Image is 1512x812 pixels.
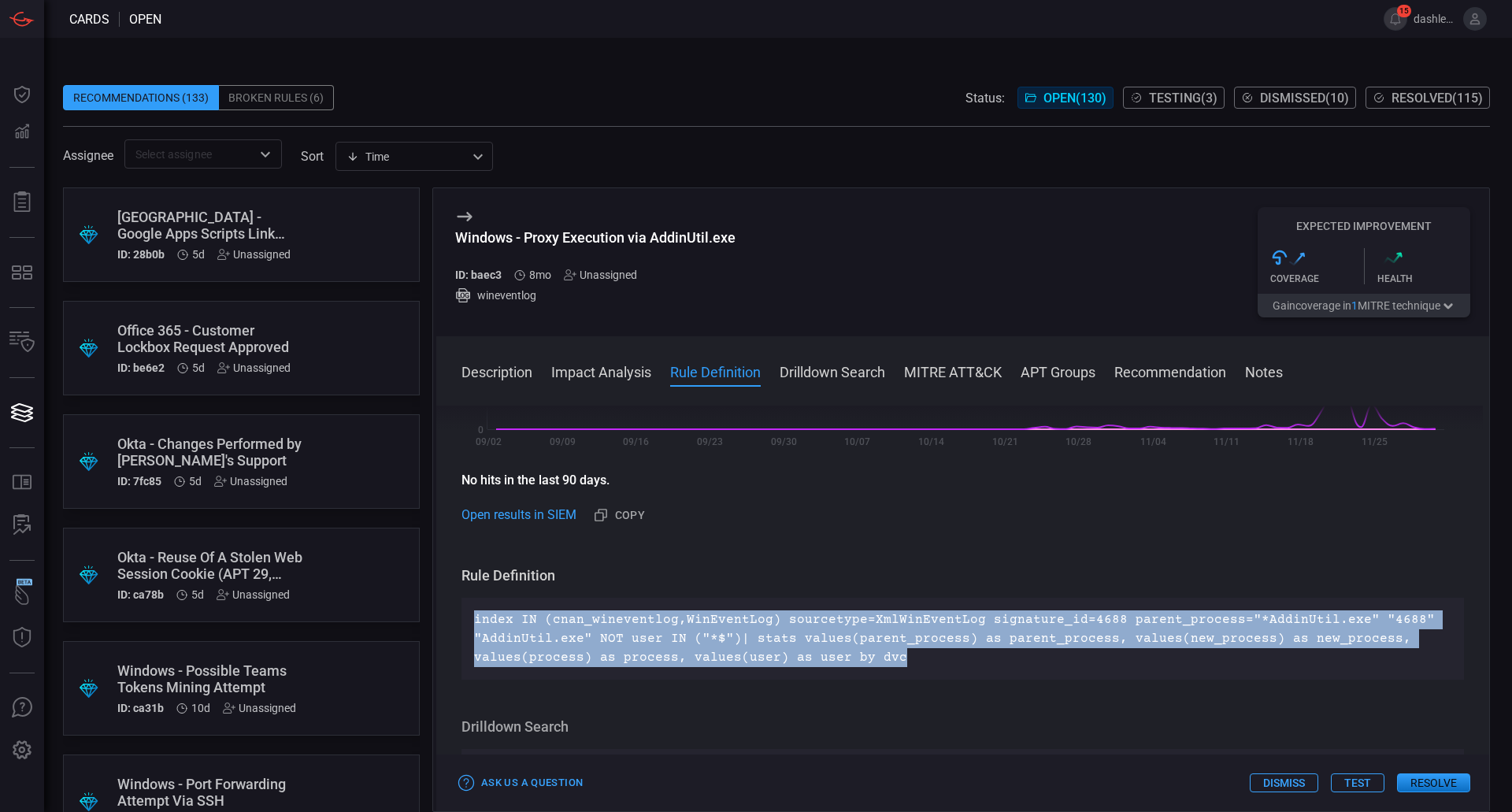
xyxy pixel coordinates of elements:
[3,324,41,362] button: Inventory
[3,464,41,502] button: Rule Catalog
[3,732,41,769] button: Preferences
[1245,362,1283,380] button: Notes
[1331,773,1384,792] button: Test
[223,702,296,714] div: Unassigned
[1123,87,1225,109] button: Testing(3)
[63,148,113,163] span: Assignee
[455,771,587,795] button: Ask Us a Question
[3,577,41,614] button: Wingman
[3,113,41,151] button: Detections
[904,362,1002,380] button: MITRE ATT&CK
[1021,362,1095,380] button: APT Groups
[217,248,291,261] div: Unassigned
[192,248,205,261] span: Aug 19, 2025 7:57 AM
[1377,273,1471,284] div: Health
[1258,294,1470,317] button: Gaincoverage in1MITRE technique
[117,702,164,714] h5: ID: ca31b
[551,362,651,380] button: Impact Analysis
[117,475,161,488] h5: ID: 7fc85
[697,436,723,447] text: 09/23
[670,362,761,380] button: Rule Definition
[780,362,885,380] button: Drilldown Search
[214,475,287,488] div: Unassigned
[461,566,1464,585] h3: Rule Definition
[529,269,551,281] span: Dec 11, 2024 5:36 AM
[588,502,651,528] button: Copy
[1114,362,1226,380] button: Recommendation
[346,149,468,165] div: Time
[1366,87,1490,109] button: Resolved(115)
[191,588,204,601] span: Aug 19, 2025 7:57 AM
[1384,7,1407,31] button: 15
[3,254,41,291] button: MITRE - Detection Posture
[117,662,306,695] div: Windows - Possible Teams Tokens Mining Attempt
[191,702,210,714] span: Aug 14, 2025 4:08 AM
[461,473,610,488] strong: No hits in the last 90 days.
[69,12,109,27] span: Cards
[1414,13,1457,25] span: dashley.[PERSON_NAME]
[1234,87,1356,109] button: Dismissed(10)
[217,362,291,374] div: Unassigned
[1362,436,1388,447] text: 11/25
[844,436,870,447] text: 10/07
[63,85,219,110] div: Recommendations (133)
[461,506,576,525] a: Open results in SIEM
[117,322,306,355] div: Office 365 - Customer Lockbox Request Approved
[992,436,1018,447] text: 10/21
[474,610,1451,667] p: index IN (cnan_wineventlog,WinEventLog) sourcetype=XmlWinEventLog signature_id=4688 parent_proces...
[189,475,202,488] span: Aug 19, 2025 7:57 AM
[129,12,161,27] span: open
[117,209,306,242] div: Palo Alto - Google Apps Scripts Link Detected
[192,362,205,374] span: Aug 19, 2025 7:57 AM
[3,394,41,432] button: Cards
[3,76,41,113] button: Dashboard
[3,506,41,544] button: ALERT ANALYSIS
[1250,773,1318,792] button: Dismiss
[129,144,251,164] input: Select assignee
[1288,436,1314,447] text: 11/18
[455,269,502,281] h5: ID: baec3
[3,689,41,727] button: Ask Us A Question
[117,362,165,374] h5: ID: be6e2
[1140,436,1166,447] text: 11/04
[478,425,484,436] text: 0
[1392,91,1483,106] span: Resolved ( 115 )
[1260,91,1349,106] span: Dismissed ( 10 )
[117,248,165,261] h5: ID: 28b0b
[918,436,944,447] text: 10/14
[564,269,637,281] div: Unassigned
[3,619,41,657] button: Threat Intelligence
[1351,299,1358,312] span: 1
[1258,220,1470,232] h5: Expected Improvement
[117,776,306,809] div: Windows - Port Forwarding Attempt Via SSH
[550,436,576,447] text: 09/09
[1017,87,1114,109] button: Open(130)
[461,717,1464,736] h3: Drilldown Search
[219,85,334,110] div: Broken Rules (6)
[623,436,649,447] text: 09/16
[1065,436,1091,447] text: 10/28
[455,287,736,303] div: wineventlog
[301,149,324,164] label: sort
[455,229,736,246] div: Windows - Proxy Execution via AddinUtil.exe
[117,588,164,601] h5: ID: ca78b
[1214,436,1240,447] text: 11/11
[1149,91,1217,106] span: Testing ( 3 )
[117,549,306,582] div: Okta - Reuse Of A Stolen Web Session Cookie (APT 29, EVILNUM)
[461,362,532,380] button: Description
[771,436,797,447] text: 09/30
[1397,773,1470,792] button: Resolve
[3,184,41,221] button: Reports
[476,436,502,447] text: 09/02
[1270,273,1364,284] div: Coverage
[965,91,1005,106] span: Status:
[254,143,276,165] button: Open
[117,436,306,469] div: Okta - Changes Performed by Okta's Support
[1397,5,1411,17] span: 15
[1043,91,1106,106] span: Open ( 130 )
[217,588,290,601] div: Unassigned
